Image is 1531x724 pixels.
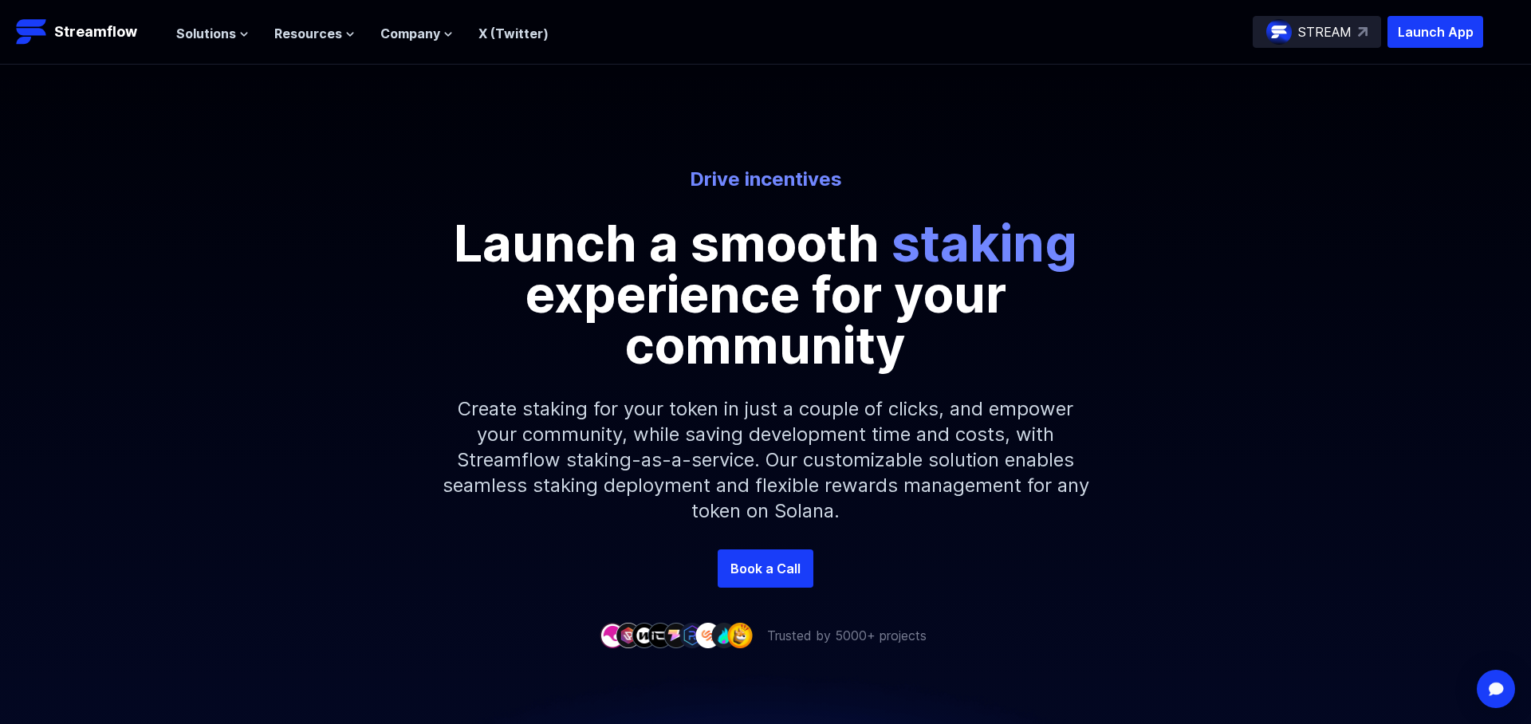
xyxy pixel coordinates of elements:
[54,21,137,43] p: Streamflow
[1477,670,1515,708] div: Open Intercom Messenger
[176,24,236,43] span: Solutions
[679,623,705,647] img: company-6
[324,167,1207,192] p: Drive incentives
[718,549,813,588] a: Book a Call
[423,371,1108,549] p: Create staking for your token in just a couple of clicks, and empower your community, while savin...
[176,24,249,43] button: Solutions
[727,623,753,647] img: company-9
[647,623,673,647] img: company-4
[478,26,549,41] a: X (Twitter)
[380,24,440,43] span: Company
[663,623,689,647] img: company-5
[632,623,657,647] img: company-3
[1358,27,1368,37] img: top-right-arrow.svg
[380,24,453,43] button: Company
[616,623,641,647] img: company-2
[407,218,1124,371] p: Launch a smooth experience for your community
[1266,19,1292,45] img: streamflow-logo-circle.png
[891,212,1077,273] span: staking
[16,16,160,48] a: Streamflow
[695,623,721,647] img: company-7
[16,16,48,48] img: Streamflow Logo
[274,24,355,43] button: Resources
[274,24,342,43] span: Resources
[767,626,927,645] p: Trusted by 5000+ projects
[1253,16,1381,48] a: STREAM
[1298,22,1352,41] p: STREAM
[711,623,737,647] img: company-8
[600,623,625,647] img: company-1
[1387,16,1483,48] button: Launch App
